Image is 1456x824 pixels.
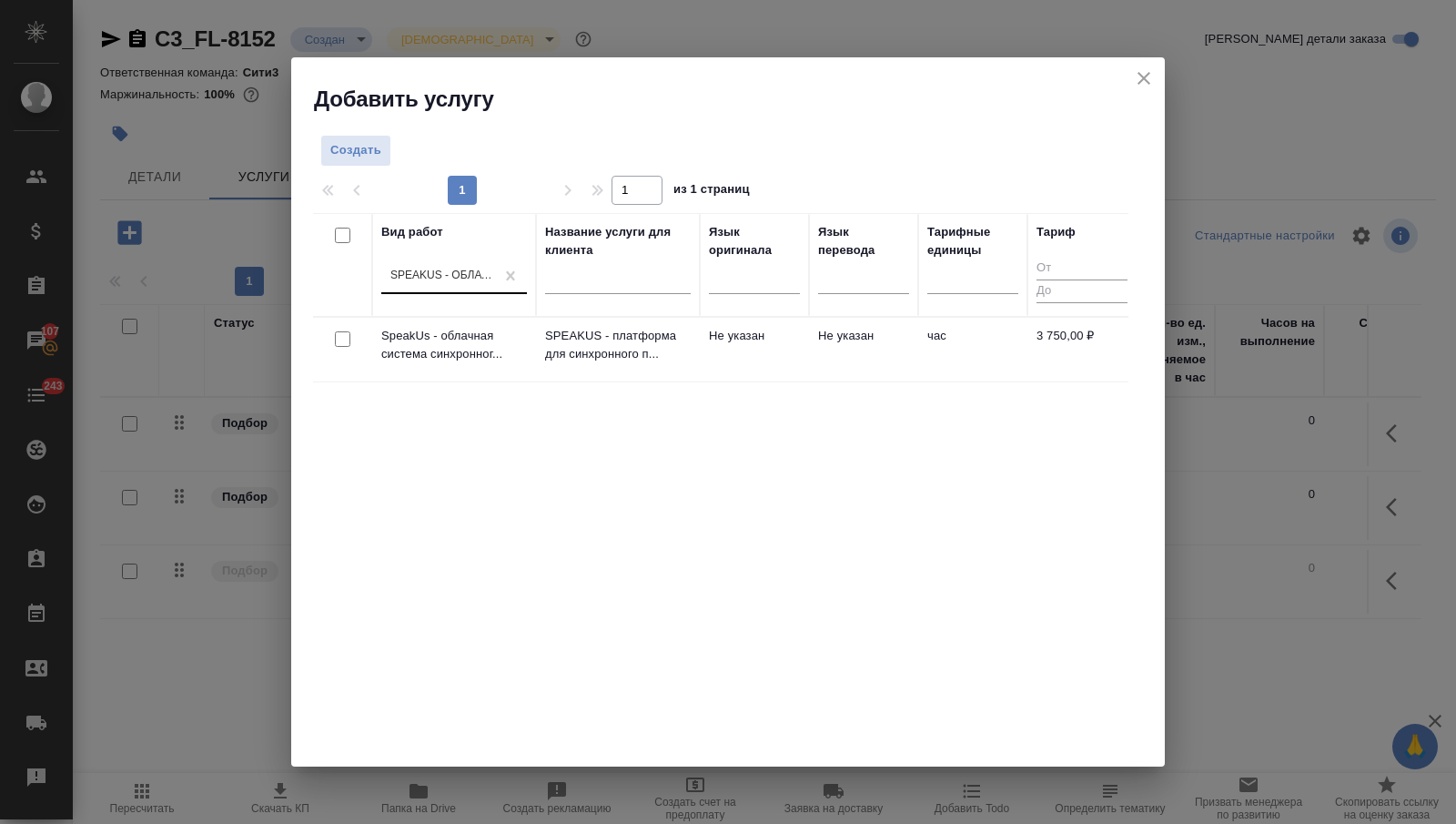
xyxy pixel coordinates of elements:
[700,318,809,381] td: Не указан
[1027,318,1137,381] td: 3 750,00 ₽
[927,223,1018,259] div: Тарифные единицы
[1036,223,1076,241] div: Тариф
[1036,280,1127,302] input: До
[673,178,750,205] span: из 1 страниц
[709,223,800,259] div: Язык оригинала
[320,135,391,167] button: Создать
[818,223,909,259] div: Язык перевода
[809,318,918,381] td: Не указан
[918,318,1027,381] td: час
[381,223,443,241] div: Вид работ
[545,223,691,259] div: Название услуги для клиента
[330,140,381,161] span: Создать
[1130,65,1158,92] button: close
[381,327,527,363] p: SpeakUs - облачная система синхронног...
[1036,258,1127,280] input: От
[314,85,1165,114] h2: Добавить услугу
[390,268,496,283] div: SpeakUs - облачная система синхронного перевода
[545,327,691,363] p: SPEAKUS - платформа для синхронного п...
